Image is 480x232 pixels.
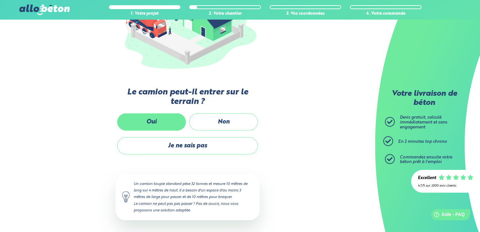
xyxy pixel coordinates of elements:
div: 4. Votre commande [350,11,422,16]
div: 2. Votre chantier [189,11,261,16]
label: Le camion peut-il entrer sur le terrain ? [116,88,260,107]
span: Commandez ensuite votre béton prêt à l'emploi [400,155,452,164]
label: Non [189,113,258,131]
p: Votre livraison de béton [387,90,462,108]
label: Oui [117,113,186,131]
span: En 2 minutes top chrono [398,140,447,144]
div: Un camion toupie standard pèse 32 tonnes et mesure 10 mètres de long sur 4 mètres de haut. Il a b... [116,174,260,220]
img: allobéton [19,5,70,15]
div: 1. Votre projet [109,11,181,16]
div: 3. Vos coordonnées [270,11,342,16]
span: Devis gratuit, calculé immédiatement et sans engagement [400,115,447,129]
label: Je ne sais pas [117,137,258,155]
div: Excellent [418,176,436,181]
div: 4.7/5 sur 2300 avis clients [418,184,473,188]
iframe: Help widget launcher [422,207,473,225]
